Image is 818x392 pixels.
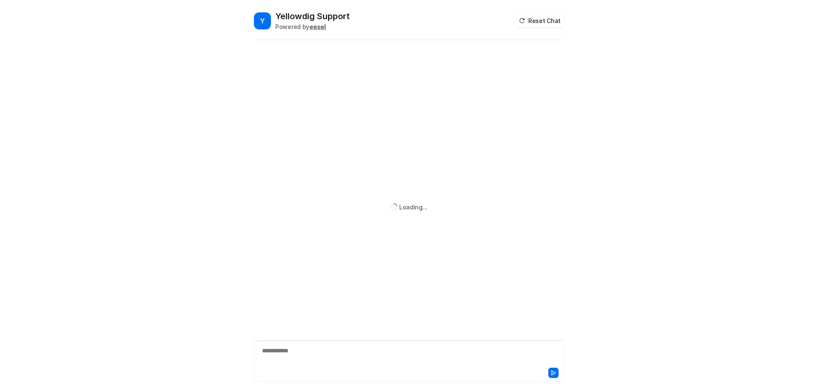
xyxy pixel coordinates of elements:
[254,12,271,29] span: Y
[275,10,350,22] h2: Yellowdig Support
[516,15,564,27] button: Reset Chat
[309,23,326,30] b: eesel
[399,203,427,212] div: Loading...
[275,22,350,31] div: Powered by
